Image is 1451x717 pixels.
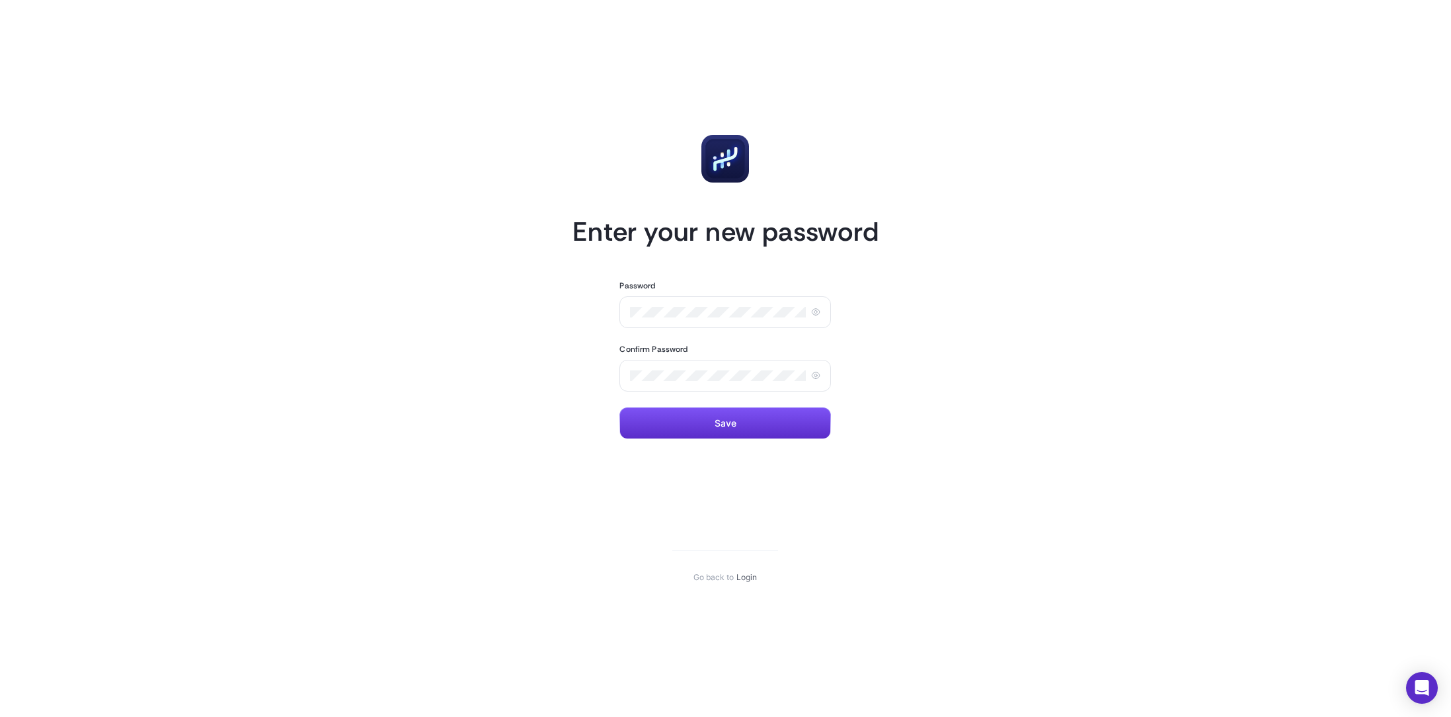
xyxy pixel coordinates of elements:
[1406,672,1438,704] div: Open Intercom Messenger
[693,572,734,583] span: Go back to
[619,407,831,439] button: Save
[619,344,687,355] label: Confirm Password
[572,214,879,249] h1: Enter your new password
[619,280,655,291] label: Password
[736,572,757,583] a: Login
[715,418,737,429] span: Save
